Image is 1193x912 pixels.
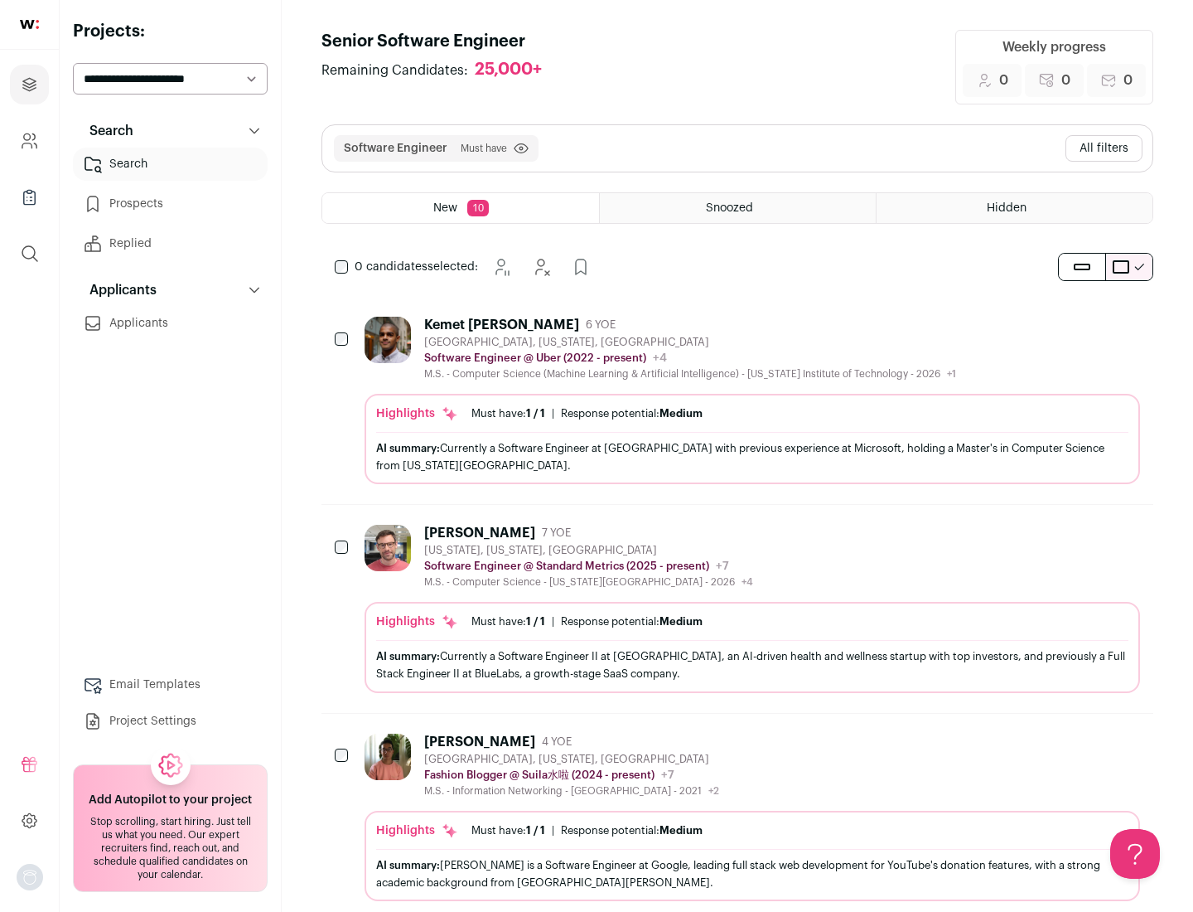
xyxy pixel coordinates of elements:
div: M.S. - Computer Science - [US_STATE][GEOGRAPHIC_DATA] - 2026 [424,575,753,589]
span: Medium [659,408,703,419]
button: Software Engineer [344,140,447,157]
img: ebffc8b94a612106133ad1a79c5dcc917f1f343d62299c503ebb759c428adb03.jpg [365,734,411,780]
a: [PERSON_NAME] 7 YOE [US_STATE], [US_STATE], [GEOGRAPHIC_DATA] Software Engineer @ Standard Metric... [365,525,1140,692]
span: AI summary: [376,651,440,662]
h2: Add Autopilot to your project [89,792,252,808]
a: [PERSON_NAME] 4 YOE [GEOGRAPHIC_DATA], [US_STATE], [GEOGRAPHIC_DATA] Fashion Blogger @ Suila水啦 (2... [365,734,1140,901]
span: selected: [355,259,478,275]
button: Search [73,114,268,148]
p: Search [80,121,133,141]
a: Search [73,148,268,181]
div: Currently a Software Engineer II at [GEOGRAPHIC_DATA], an AI-driven health and wellness startup w... [376,648,1128,682]
span: +4 [653,352,667,364]
div: Kemet [PERSON_NAME] [424,317,579,333]
a: Project Settings [73,705,268,738]
div: [US_STATE], [US_STATE], [GEOGRAPHIC_DATA] [424,544,753,557]
a: Replied [73,227,268,260]
img: 927442a7649886f10e33b6150e11c56b26abb7af887a5a1dd4d66526963a6550.jpg [365,317,411,363]
h2: Projects: [73,20,268,43]
ul: | [471,615,703,628]
div: Weekly progress [1002,37,1106,57]
span: 0 candidates [355,261,427,273]
div: Highlights [376,405,458,422]
span: Medium [659,825,703,836]
span: +2 [708,786,719,796]
p: Software Engineer @ Standard Metrics (2025 - present) [424,560,709,573]
button: All filters [1065,135,1142,162]
div: Must have: [471,615,545,628]
h1: Senior Software Engineer [321,30,558,53]
div: [GEOGRAPHIC_DATA], [US_STATE], [GEOGRAPHIC_DATA] [424,753,719,766]
img: 92c6d1596c26b24a11d48d3f64f639effaf6bd365bf059bea4cfc008ddd4fb99.jpg [365,525,411,571]
span: AI summary: [376,443,440,454]
button: Hide [524,250,558,284]
a: Company and ATS Settings [10,121,49,161]
span: 1 / 1 [526,825,545,836]
span: +7 [716,560,729,572]
span: Hidden [987,202,1026,214]
a: Email Templates [73,668,268,701]
img: wellfound-shorthand-0d5821cbd27db2630d0214b213865d53afaa358527fdda9d0ea32b1df1b89c2c.svg [20,20,39,29]
span: 1 / 1 [526,408,545,419]
span: 1 / 1 [526,616,545,627]
div: Response potential: [561,407,703,420]
span: 0 [1061,70,1070,90]
div: Stop scrolling, start hiring. Just tell us what you need. Our expert recruiters find, reach out, ... [84,815,257,881]
div: [PERSON_NAME] [424,734,535,750]
div: M.S. - Information Networking - [GEOGRAPHIC_DATA] - 2021 [424,784,719,798]
span: Medium [659,616,703,627]
span: 6 YOE [586,318,616,332]
div: Must have: [471,407,545,420]
div: [PERSON_NAME] [424,525,535,541]
img: nopic.png [17,864,43,890]
span: 10 [467,200,489,216]
span: New [433,202,457,214]
div: Highlights [376,614,458,630]
a: Add Autopilot to your project Stop scrolling, start hiring. Just tell us what you need. Our exper... [73,764,268,892]
a: Snoozed [600,193,876,223]
iframe: Help Scout Beacon - Open [1110,829,1160,879]
a: Applicants [73,307,268,340]
a: Projects [10,65,49,104]
span: +7 [661,769,674,781]
ul: | [471,824,703,837]
span: AI summary: [376,860,440,871]
p: Software Engineer @ Uber (2022 - present) [424,352,646,365]
div: Currently a Software Engineer at [GEOGRAPHIC_DATA] with previous experience at Microsoft, holding... [376,439,1128,474]
button: Applicants [73,274,268,307]
a: Prospects [73,187,268,221]
span: 0 [1123,70,1133,90]
div: [GEOGRAPHIC_DATA], [US_STATE], [GEOGRAPHIC_DATA] [424,336,956,349]
button: Open dropdown [17,864,43,890]
div: [PERSON_NAME] is a Software Engineer at Google, leading full stack web development for YouTube's ... [376,856,1128,891]
a: Company Lists [10,177,49,217]
div: M.S. - Computer Science (Machine Learning & Artificial Intelligence) - [US_STATE] Institute of Te... [424,367,956,381]
div: Response potential: [561,824,703,837]
p: Fashion Blogger @ Suila水啦 (2024 - present) [424,769,654,782]
span: Snoozed [706,202,753,214]
span: Remaining Candidates: [321,61,468,80]
span: Must have [461,142,507,155]
span: 7 YOE [542,526,571,540]
span: +4 [741,577,753,587]
a: Hidden [877,193,1152,223]
span: +1 [947,369,956,379]
button: Snooze [485,250,518,284]
p: Applicants [80,280,157,300]
span: 4 YOE [542,735,572,749]
a: Kemet [PERSON_NAME] 6 YOE [GEOGRAPHIC_DATA], [US_STATE], [GEOGRAPHIC_DATA] Software Engineer @ Ub... [365,317,1140,484]
button: Add to Prospects [564,250,597,284]
div: 25,000+ [475,60,542,80]
span: 0 [999,70,1008,90]
div: Highlights [376,822,458,839]
div: Must have: [471,824,545,837]
div: Response potential: [561,615,703,628]
ul: | [471,407,703,420]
